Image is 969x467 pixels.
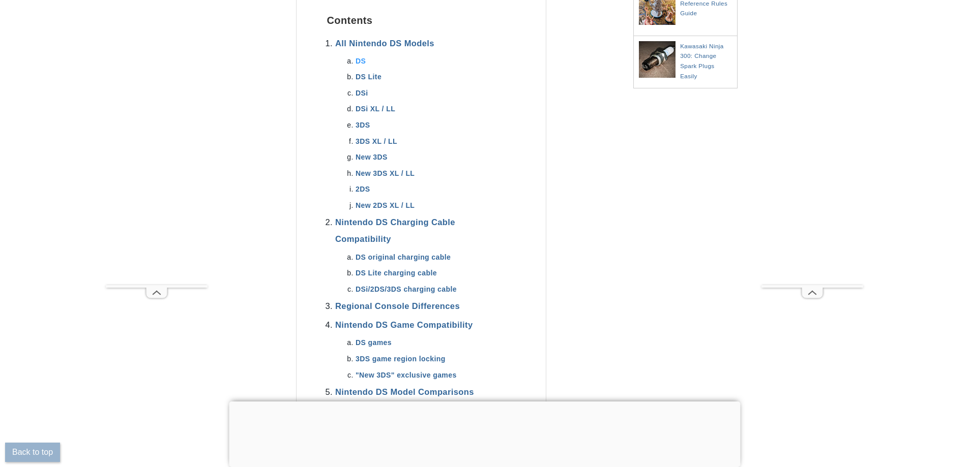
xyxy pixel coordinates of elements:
[680,43,724,80] a: Kawasaki Ninja 300: Change Spark Plugs Easily
[356,153,388,161] a: New 3DS
[356,285,457,293] a: DSi/2DS/3DS charging cable
[356,57,366,65] a: DS
[639,41,678,78] img: Kawasaki Ninja 300: Change Spark Plugs Easily
[335,301,460,310] a: Regional Console Differences
[356,73,381,81] a: DS Lite
[356,371,457,379] a: "New 3DS" exclusive games
[229,401,740,464] iframe: Advertisement
[335,39,434,48] a: All Nintendo DS Models
[356,185,370,193] a: 2DS
[356,121,370,129] a: 3DS
[335,320,473,329] a: Nintendo DS Game Compatibility
[356,269,437,277] a: DS Lite charging cable
[5,443,60,462] button: Back to top
[356,105,395,113] a: DSi XL / LL
[356,169,415,177] a: New 3DS XL / LL
[327,15,515,26] h2: Contents
[106,23,208,285] iframe: Advertisement
[356,355,446,363] a: 3DS game region locking
[335,217,455,243] a: Nintendo DS Charging Cable Compatibility
[356,89,368,97] a: DSi
[356,338,392,347] a: DS games
[633,104,735,205] iframe: Advertisement
[356,253,451,261] a: DS original charging cable
[356,137,397,145] a: 3DS XL / LL
[335,387,474,396] a: Nintendo DS Model Comparisons
[761,23,863,285] iframe: Advertisement
[356,201,415,209] a: New 2DS XL / LL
